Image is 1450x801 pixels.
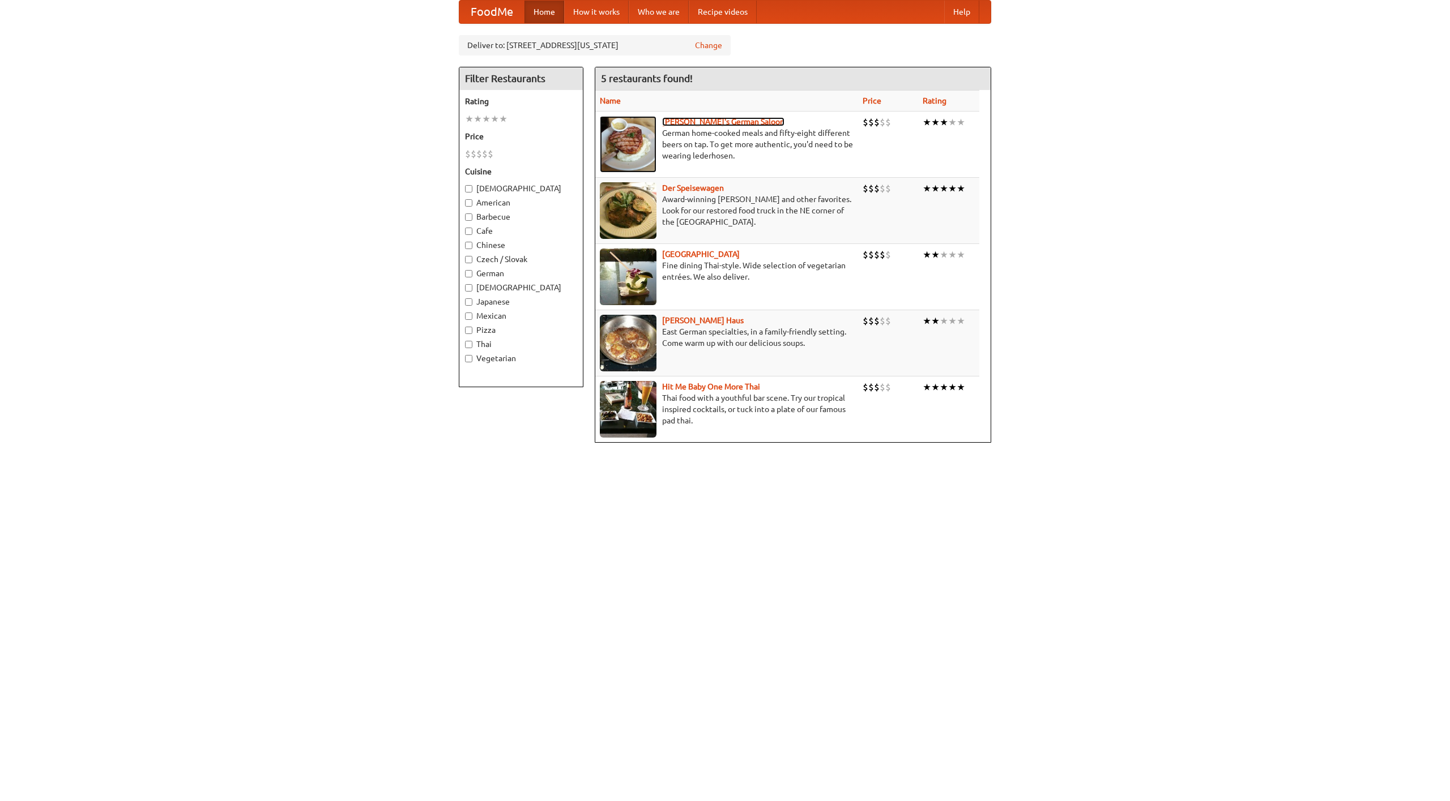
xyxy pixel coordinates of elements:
li: $ [482,148,488,160]
label: German [465,268,577,279]
li: ★ [957,116,965,128]
label: Pizza [465,324,577,336]
li: $ [863,116,868,128]
a: Help [944,1,979,23]
label: Vegetarian [465,353,577,364]
li: ★ [499,113,507,125]
li: ★ [940,249,948,261]
li: ★ [957,249,965,261]
li: ★ [948,116,957,128]
li: $ [868,249,874,261]
p: Thai food with a youthful bar scene. Try our tropical inspired cocktails, or tuck into a plate of... [600,392,854,426]
img: satay.jpg [600,249,656,305]
a: Name [600,96,621,105]
li: $ [874,249,880,261]
li: $ [885,249,891,261]
b: Hit Me Baby One More Thai [662,382,760,391]
li: $ [880,381,885,393]
a: Der Speisewagen [662,183,724,192]
label: Barbecue [465,211,577,222]
li: ★ [940,182,948,195]
img: esthers.jpg [600,116,656,173]
img: babythai.jpg [600,381,656,438]
div: Deliver to: [STREET_ADDRESS][US_STATE] [459,35,731,55]
input: American [465,199,472,207]
a: [PERSON_NAME]'s German Saloon [662,117,784,126]
input: Pizza [465,327,472,334]
a: Rating [923,96,946,105]
li: $ [465,148,471,160]
li: ★ [940,315,948,327]
label: Mexican [465,310,577,322]
li: ★ [482,113,491,125]
li: $ [874,116,880,128]
h5: Price [465,131,577,142]
li: $ [885,315,891,327]
input: Barbecue [465,213,472,221]
a: FoodMe [459,1,524,23]
a: Home [524,1,564,23]
a: Recipe videos [689,1,757,23]
input: Thai [465,341,472,348]
li: $ [868,381,874,393]
a: Change [695,40,722,51]
li: $ [874,315,880,327]
p: German home-cooked meals and fifty-eight different beers on tap. To get more authentic, you'd nee... [600,127,854,161]
li: $ [863,182,868,195]
li: ★ [931,116,940,128]
label: [DEMOGRAPHIC_DATA] [465,183,577,194]
li: $ [476,148,482,160]
li: $ [880,182,885,195]
label: American [465,197,577,208]
label: Japanese [465,296,577,307]
p: East German specialties, in a family-friendly setting. Come warm up with our delicious soups. [600,326,854,349]
li: $ [880,315,885,327]
li: ★ [948,182,957,195]
a: Who we are [629,1,689,23]
li: ★ [957,381,965,393]
li: $ [874,182,880,195]
h5: Cuisine [465,166,577,177]
input: Japanese [465,298,472,306]
b: [PERSON_NAME] Haus [662,316,744,325]
input: Vegetarian [465,355,472,362]
p: Award-winning [PERSON_NAME] and other favorites. Look for our restored food truck in the NE corne... [600,194,854,228]
li: $ [863,315,868,327]
li: ★ [931,315,940,327]
li: ★ [923,315,931,327]
input: [DEMOGRAPHIC_DATA] [465,185,472,192]
li: ★ [465,113,474,125]
li: ★ [948,315,957,327]
p: Fine dining Thai-style. Wide selection of vegetarian entrées. We also deliver. [600,260,854,282]
li: $ [868,315,874,327]
li: ★ [923,182,931,195]
li: $ [868,116,874,128]
label: Chinese [465,239,577,251]
input: Czech / Slovak [465,256,472,263]
li: $ [488,148,493,160]
input: Mexican [465,312,472,320]
h5: Rating [465,96,577,107]
li: ★ [948,381,957,393]
li: $ [868,182,874,195]
li: ★ [931,381,940,393]
a: How it works [564,1,629,23]
li: $ [874,381,880,393]
input: [DEMOGRAPHIC_DATA] [465,284,472,292]
input: Cafe [465,228,472,235]
a: [GEOGRAPHIC_DATA] [662,250,740,259]
label: Thai [465,339,577,350]
li: ★ [491,113,499,125]
img: speisewagen.jpg [600,182,656,239]
li: ★ [940,116,948,128]
li: ★ [474,113,482,125]
label: [DEMOGRAPHIC_DATA] [465,282,577,293]
img: kohlhaus.jpg [600,315,656,371]
li: ★ [948,249,957,261]
li: $ [863,381,868,393]
li: ★ [957,182,965,195]
li: ★ [923,249,931,261]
